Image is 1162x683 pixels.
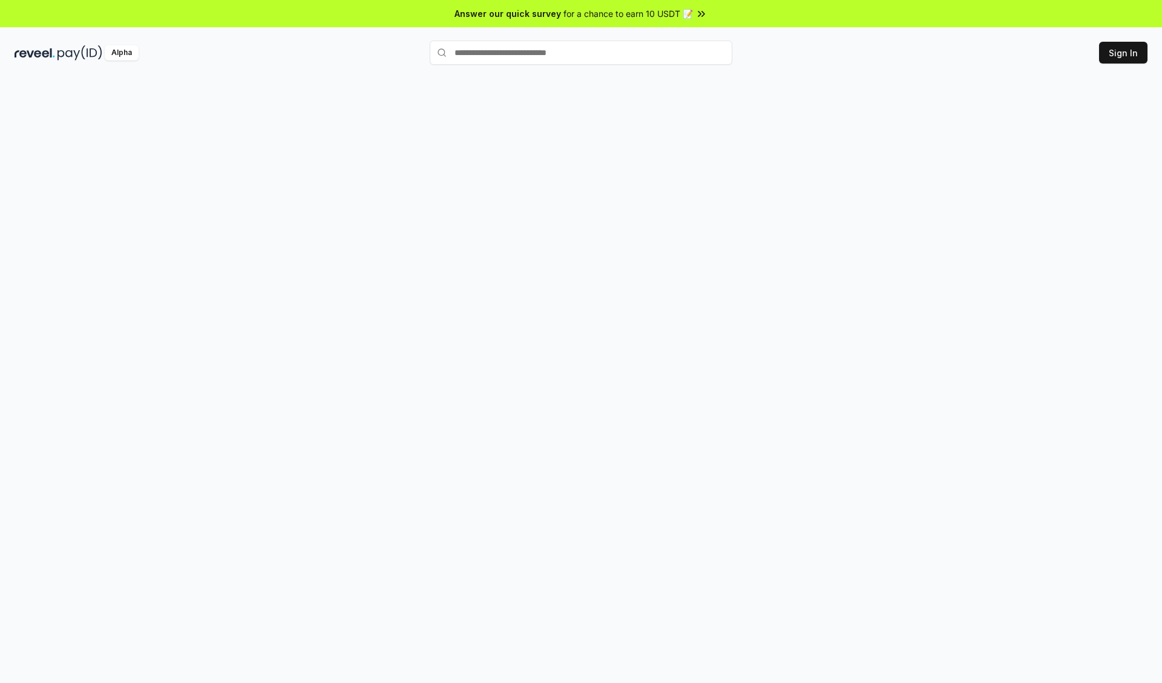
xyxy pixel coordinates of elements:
span: Answer our quick survey [455,7,561,20]
img: pay_id [57,45,102,60]
span: for a chance to earn 10 USDT 📝 [563,7,693,20]
img: reveel_dark [15,45,55,60]
div: Alpha [105,45,139,60]
button: Sign In [1099,42,1147,64]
